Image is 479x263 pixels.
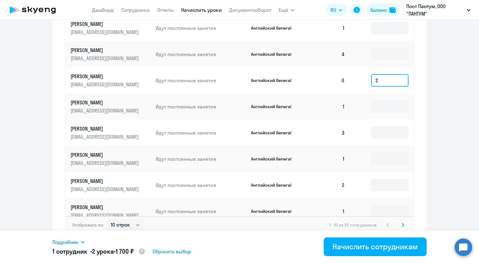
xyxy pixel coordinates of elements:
p: Идут постоянные занятия [156,103,246,110]
p: Идут постоянные занятия [156,25,246,31]
p: [EMAIL_ADDRESS][DOMAIN_NAME] [70,133,140,140]
p: [PERSON_NAME] [70,73,140,80]
p: [PERSON_NAME] [70,21,140,27]
span: Сбросить выбор [152,248,191,255]
td: 2 [306,172,350,198]
a: Дашборд [92,7,114,13]
p: [PERSON_NAME] [70,151,140,158]
a: Документооборот [229,7,271,13]
span: 2 урока [92,247,114,255]
td: 3 [306,120,350,146]
p: [PERSON_NAME] [70,125,140,132]
p: Английский General [251,78,298,83]
div: Начислить сотрудникам [332,241,418,251]
p: [EMAIL_ADDRESS][DOMAIN_NAME] [70,212,140,219]
p: [EMAIL_ADDRESS][DOMAIN_NAME] [70,55,140,62]
p: Идут постоянные занятия [156,182,246,189]
span: 1 700 ₽ [116,247,134,255]
p: [EMAIL_ADDRESS][DOMAIN_NAME] [70,160,140,166]
span: Отображать по: [72,222,104,228]
img: balance [389,7,396,13]
span: Ещё [279,6,288,14]
p: [EMAIL_ADDRESS][DOMAIN_NAME] [70,107,140,114]
button: Начислить сотрудникам [324,237,427,256]
a: [PERSON_NAME][EMAIL_ADDRESS][DOMAIN_NAME] [70,99,151,114]
h5: 1 сотрудник • • [52,247,146,256]
td: 1 [306,93,350,120]
p: Идут постоянные занятия [156,155,246,162]
a: [PERSON_NAME][EMAIL_ADDRESS][DOMAIN_NAME] [70,125,151,140]
p: Английский General [251,130,298,136]
p: Идут постоянные занятия [156,208,246,215]
a: [PERSON_NAME][EMAIL_ADDRESS][DOMAIN_NAME] [70,204,151,219]
p: [PERSON_NAME] [70,47,140,54]
p: Английский General [251,208,298,214]
button: Пост Пантум, ООО "ПАНТУМ" [403,2,474,17]
td: 1 [306,198,350,224]
p: [PERSON_NAME] [70,99,140,106]
p: Английский General [251,51,298,57]
a: [PERSON_NAME][EMAIL_ADDRESS][DOMAIN_NAME] [70,178,151,193]
p: [PERSON_NAME] [70,178,140,184]
p: [EMAIL_ADDRESS][DOMAIN_NAME] [70,29,140,36]
p: Пост Пантум, ООО "ПАНТУМ" [406,2,464,17]
p: Английский General [251,104,298,109]
a: [PERSON_NAME][EMAIL_ADDRESS][DOMAIN_NAME] [70,73,151,88]
button: Ещё [279,4,294,16]
p: [EMAIL_ADDRESS][DOMAIN_NAME] [70,186,140,193]
div: Баланс [370,6,387,14]
a: Сотрудники [121,7,150,13]
button: RU [326,4,347,16]
td: 1 [306,146,350,172]
span: Подробнее [52,238,78,246]
p: Идут постоянные занятия [156,51,246,58]
a: [PERSON_NAME][EMAIL_ADDRESS][DOMAIN_NAME] [70,21,151,36]
p: [EMAIL_ADDRESS][DOMAIN_NAME] [70,81,140,88]
p: Английский General [251,156,298,162]
td: 0 [306,67,350,93]
p: Английский General [251,25,298,31]
span: 1 - 10 из 20 сотрудников [329,222,377,228]
a: [PERSON_NAME][EMAIL_ADDRESS][DOMAIN_NAME] [70,47,151,62]
td: 1 [306,15,350,41]
a: [PERSON_NAME][EMAIL_ADDRESS][DOMAIN_NAME] [70,151,151,166]
p: Идут постоянные занятия [156,129,246,136]
p: [PERSON_NAME] [70,204,140,211]
a: Начислить уроки [181,7,222,13]
p: Английский General [251,182,298,188]
button: Балансbalance [367,4,399,16]
p: Идут постоянные занятия [156,77,246,84]
a: Отчеты [157,7,174,13]
td: 4 [306,41,350,67]
span: RU [331,6,336,14]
